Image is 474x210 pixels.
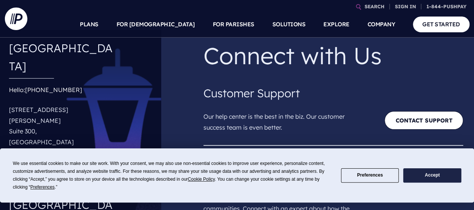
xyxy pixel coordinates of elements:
div: We use essential cookies to make our site work. With your consent, we may also use non-essential ... [13,160,332,191]
span: Preferences [30,184,55,190]
p: [STREET_ADDRESS][PERSON_NAME] Suite 300, [GEOGRAPHIC_DATA] [9,101,116,151]
a: GET STARTED [413,17,470,32]
a: [PHONE_NUMBER] [25,86,82,94]
a: FOR [DEMOGRAPHIC_DATA] [117,11,195,38]
a: EXPLORE [323,11,350,38]
h4: [GEOGRAPHIC_DATA] [9,36,116,78]
span: Cookie Policy [188,177,215,182]
button: Preferences [341,168,399,183]
h4: Customer Support [203,84,463,102]
div: Hello: [9,85,116,151]
a: FOR PARISHES [213,11,254,38]
a: PLANS [80,11,99,38]
a: COMPANY [368,11,395,38]
p: Our help center is the best in the biz. Our customer success team is even better. [203,102,359,136]
a: SOLUTIONS [272,11,306,38]
button: Accept [403,168,461,183]
a: Contact Support [384,111,463,130]
p: Connect with Us [203,36,463,75]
